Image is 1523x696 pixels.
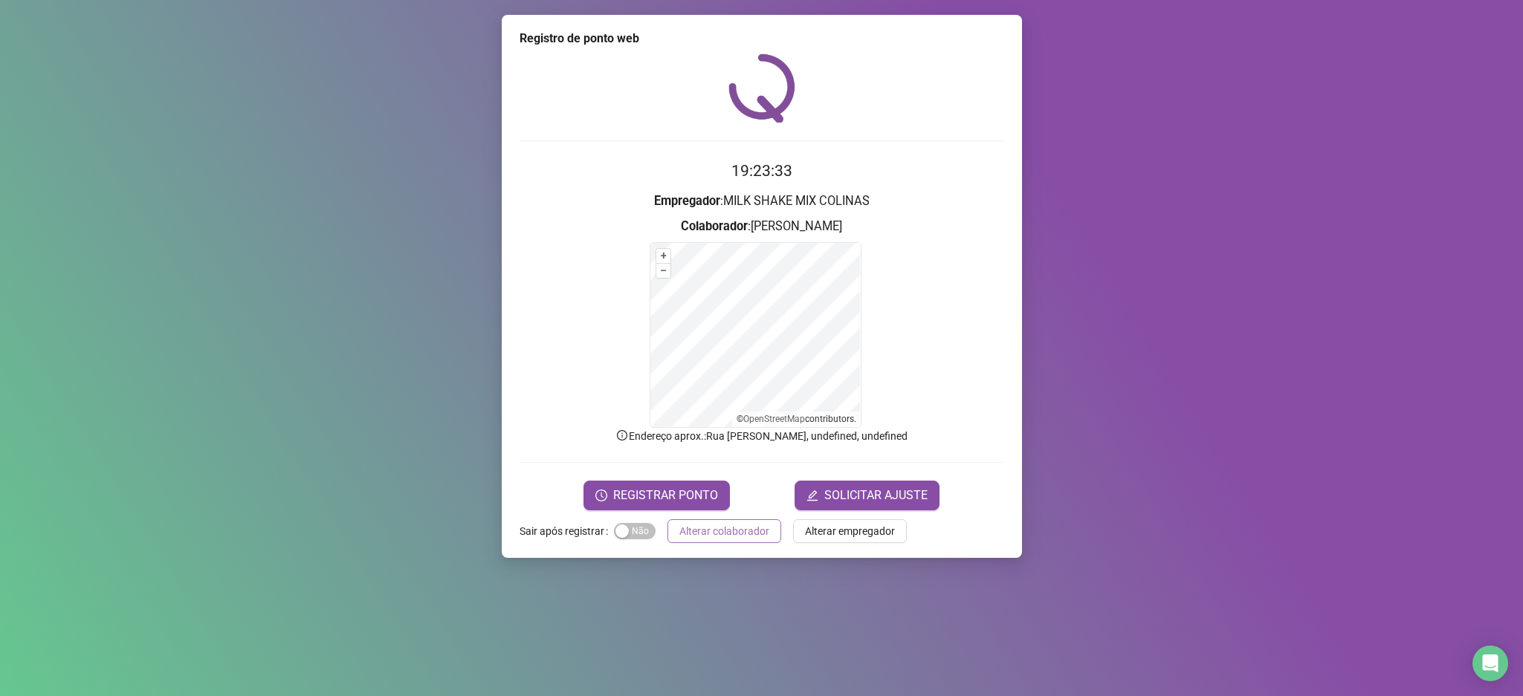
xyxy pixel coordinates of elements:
[806,490,818,501] span: edit
[795,481,940,510] button: editSOLICITAR AJUSTE
[793,519,907,543] button: Alterar empregador
[520,519,614,543] label: Sair após registrar
[520,192,1004,211] h3: : MILK SHAKE MIX COLINAS
[824,487,928,504] span: SOLICITAR AJUSTE
[667,519,781,543] button: Alterar colaborador
[520,428,1004,444] p: Endereço aprox. : Rua [PERSON_NAME], undefined, undefined
[613,487,718,504] span: REGISTRAR PONTO
[656,249,670,263] button: +
[656,264,670,278] button: –
[1472,645,1508,681] div: Open Intercom Messenger
[595,490,607,501] span: clock-circle
[681,219,748,233] strong: Colaborador
[679,523,769,539] span: Alterar colaborador
[520,30,1004,48] div: Registro de ponto web
[728,53,795,123] img: QRPoint
[743,414,805,424] a: OpenStreetMap
[520,217,1004,236] h3: : [PERSON_NAME]
[737,414,856,424] li: © contributors.
[615,429,629,442] span: info-circle
[583,481,730,510] button: REGISTRAR PONTO
[805,523,895,539] span: Alterar empregador
[731,162,792,180] time: 19:23:33
[654,194,720,208] strong: Empregador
